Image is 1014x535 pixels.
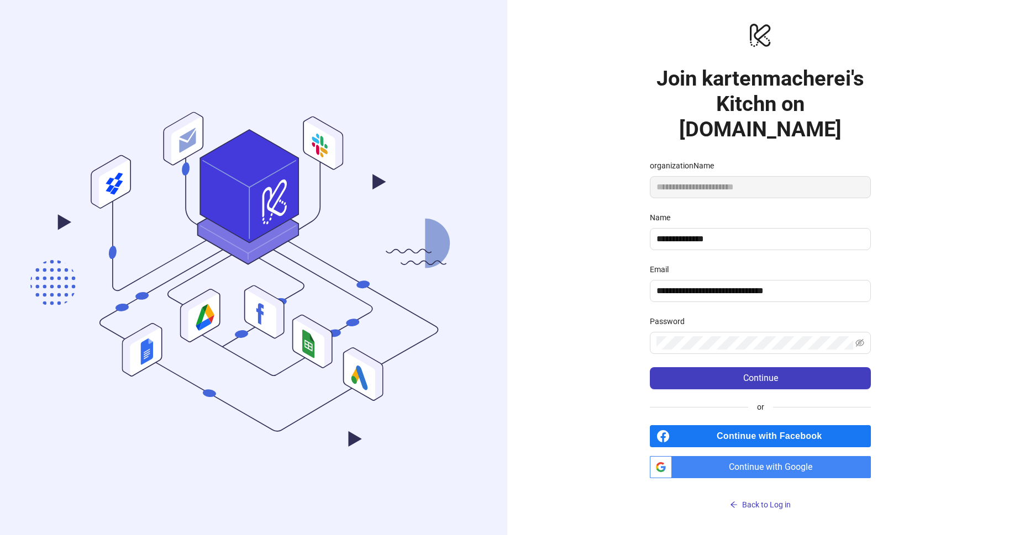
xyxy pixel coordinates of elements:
input: Name [656,232,862,246]
span: arrow-left [730,501,738,508]
label: Email [650,263,676,276]
input: organizationName [650,176,871,198]
span: eye-invisible [855,338,864,347]
a: Continue with Facebook [650,425,871,447]
a: Continue with Google [650,456,871,478]
label: Name [650,211,677,224]
h1: Join kartenmacherei's Kitchn on [DOMAIN_NAME] [650,66,871,142]
span: Continue with Google [676,456,871,478]
label: Password [650,315,692,327]
span: Continue [743,373,778,383]
input: Password [656,336,853,349]
span: Continue with Facebook [674,425,871,447]
button: Back to Log in [650,496,871,513]
button: Continue [650,367,871,389]
label: organizationName [650,160,721,172]
a: Back to Log in [650,478,871,513]
input: Email [656,284,862,298]
span: Back to Log in [742,500,791,509]
span: or [748,401,773,413]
